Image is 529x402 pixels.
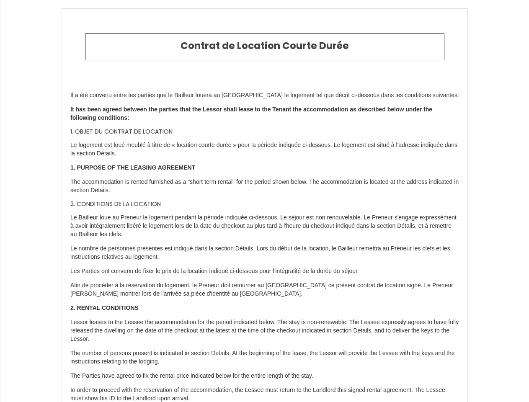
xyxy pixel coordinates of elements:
[70,164,195,171] strong: 1. PURPOSE OF THE LEASING AGREEMENT
[70,91,459,100] p: Il a été convenu entre les parties que le Bailleur louera au [GEOGRAPHIC_DATA] le logement tel qu...
[70,281,459,298] p: Afin de procéder à la réservation du logement, le Preneur doit retourner au [GEOGRAPHIC_DATA] ce ...
[70,178,459,195] p: The accommodation is rented furnished as a "short term rental" for the period shown below. The ac...
[70,372,459,380] p: The Parties have agreed to fix the rental price indicated below for the entire length of the stay.
[70,349,459,366] p: The number of persons present is indicated in section Details. At the beginning of the lease, the...
[70,106,432,121] strong: It has been agreed between the parties that the Lessor shall lease to the Tenant the accommodatio...
[70,304,139,311] strong: 2. RENTAL CONDITIONS
[70,245,459,261] p: Le nombre de personnes présentes est indiqué dans la section Détails. Lors du début de la locatio...
[70,318,459,343] p: Lessor leases to the Lessee the accommodation for the period indicated below. The stay is non-ren...
[92,40,438,52] h2: Contrat de Location Courte Durée
[70,267,459,276] p: Les Parties ont convenu de fixer le prix de la location indiqué ci-dessous pour l’intégralité de ...
[70,141,459,158] p: Le logement est loué meublé à titre de « location courte durée » pour la période indiquée ci-dess...
[70,214,459,239] p: Le Bailleur loue au Preneur le logement pendant la période indiquée ci-dessous. Le séjour est non...
[70,201,459,208] h3: 2. CONDITIONS DE LA LOCATION
[70,128,459,135] h3: 1. OBJET DU CONTRAT DE LOCATION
